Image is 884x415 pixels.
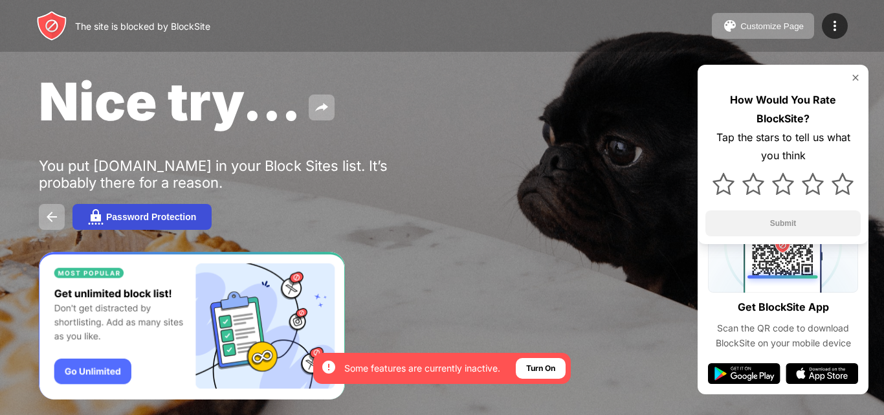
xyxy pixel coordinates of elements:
[850,73,861,83] img: rate-us-close.svg
[712,13,814,39] button: Customize Page
[39,70,301,133] span: Nice try...
[802,173,824,195] img: star.svg
[321,359,337,375] img: error-circle-white.svg
[740,21,804,31] div: Customize Page
[722,18,738,34] img: pallet.svg
[832,173,854,195] img: star.svg
[705,128,861,166] div: Tap the stars to tell us what you think
[772,173,794,195] img: star.svg
[705,210,861,236] button: Submit
[786,363,858,384] img: app-store.svg
[708,363,780,384] img: google-play.svg
[88,209,104,225] img: password.svg
[106,212,196,222] div: Password Protection
[738,298,829,317] div: Get BlockSite App
[344,362,500,375] div: Some features are currently inactive.
[36,10,67,41] img: header-logo.svg
[713,173,735,195] img: star.svg
[708,321,858,350] div: Scan the QR code to download BlockSite on your mobile device
[526,362,555,375] div: Turn On
[75,21,210,32] div: The site is blocked by BlockSite
[314,100,329,115] img: share.svg
[742,173,764,195] img: star.svg
[705,91,861,128] div: How Would You Rate BlockSite?
[39,157,439,191] div: You put [DOMAIN_NAME] in your Block Sites list. It’s probably there for a reason.
[72,204,212,230] button: Password Protection
[827,18,843,34] img: menu-icon.svg
[39,252,345,400] iframe: Banner
[44,209,60,225] img: back.svg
